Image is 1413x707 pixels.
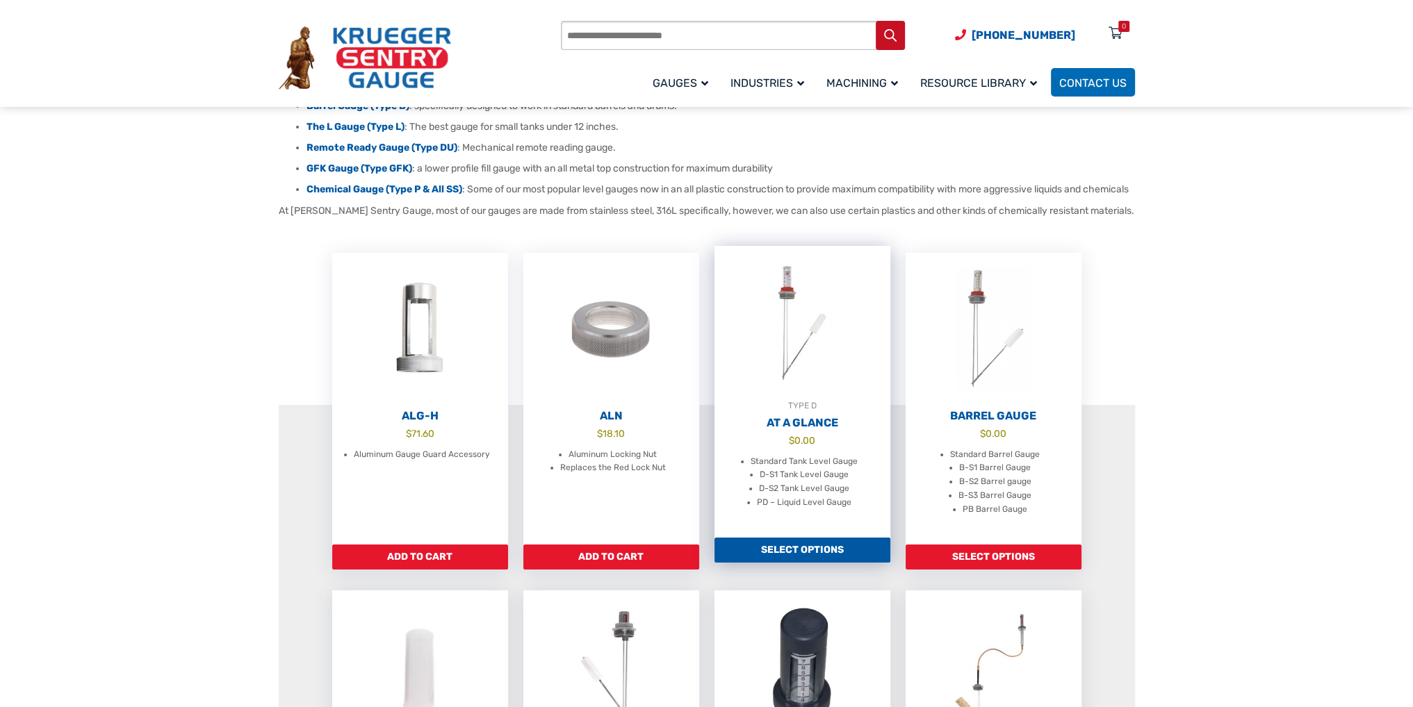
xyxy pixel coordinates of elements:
h2: ALN [523,409,699,423]
li: B-S2 Barrel gauge [959,475,1031,489]
a: Gauges [644,66,722,99]
li: : The best gauge for small tanks under 12 inches. [307,120,1135,134]
a: Phone Number (920) 434-8860 [955,26,1075,44]
div: TYPE D [714,399,890,413]
li: PD – Liquid Level Gauge [757,496,851,510]
span: Contact Us [1059,76,1127,90]
bdi: 18.10 [597,428,625,439]
a: Machining [818,66,912,99]
span: $ [597,428,603,439]
img: Krueger Sentry Gauge [279,26,451,90]
li: : Mechanical remote reading gauge. [307,141,1135,155]
h2: ALG-H [332,409,508,423]
bdi: 0.00 [980,428,1006,439]
a: The L Gauge (Type L) [307,121,405,133]
a: Chemical Gauge (Type P & All SS) [307,183,462,195]
li: B-S3 Barrel Gauge [958,489,1031,503]
li: : a lower profile fill gauge with an all metal top construction for maximum durability [307,162,1135,176]
a: Resource Library [912,66,1051,99]
li: Replaces the Red Lock Nut [560,461,666,475]
span: $ [789,435,794,446]
p: At [PERSON_NAME] Sentry Gauge, most of our gauges are made from stainless steel, 316L specificall... [279,203,1135,218]
img: ALN [523,253,699,406]
a: Remote Ready Gauge (Type DU) [307,142,457,153]
div: 0 [1122,21,1126,32]
bdi: 0.00 [789,435,815,446]
a: Add to cart: “At A Glance” [714,538,890,563]
span: Industries [730,76,804,90]
span: $ [406,428,411,439]
li: Aluminum Gauge Guard Accessory [354,448,490,462]
li: B-S1 Barrel Gauge [959,461,1031,475]
li: Aluminum Locking Nut [569,448,657,462]
li: Standard Tank Level Gauge [751,455,858,469]
li: : Some of our most popular level gauges now in an all plastic construction to provide maximum com... [307,183,1135,197]
li: PB Barrel Gauge [963,503,1027,517]
span: $ [980,428,986,439]
a: Industries [722,66,818,99]
h2: At A Glance [714,416,890,430]
li: D-S2 Tank Level Gauge [759,482,849,496]
span: Machining [826,76,898,90]
a: Barrel Gauge $0.00 Standard Barrel Gauge B-S1 Barrel Gauge B-S2 Barrel gauge B-S3 Barrel Gauge PB... [906,253,1081,544]
li: Standard Barrel Gauge [950,448,1040,462]
img: At A Glance [714,246,890,399]
a: Contact Us [1051,68,1135,97]
h2: Barrel Gauge [906,409,1081,423]
a: Add to cart: “Barrel Gauge” [906,544,1081,569]
span: Resource Library [920,76,1037,90]
bdi: 71.60 [406,428,434,439]
span: Gauges [653,76,708,90]
a: ALN $18.10 Aluminum Locking Nut Replaces the Red Lock Nut [523,253,699,544]
img: ALG-OF [332,253,508,406]
img: Barrel Gauge [906,253,1081,406]
a: Add to cart: “ALG-H” [332,544,508,569]
a: ALG-H $71.60 Aluminum Gauge Guard Accessory [332,253,508,544]
a: GFK Gauge (Type GFK) [307,163,412,174]
a: Add to cart: “ALN” [523,544,699,569]
li: D-S1 Tank Level Gauge [760,468,849,482]
a: TYPE DAt A Glance $0.00 Standard Tank Level Gauge D-S1 Tank Level Gauge D-S2 Tank Level Gauge PD ... [714,246,890,538]
span: [PHONE_NUMBER] [972,28,1075,42]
